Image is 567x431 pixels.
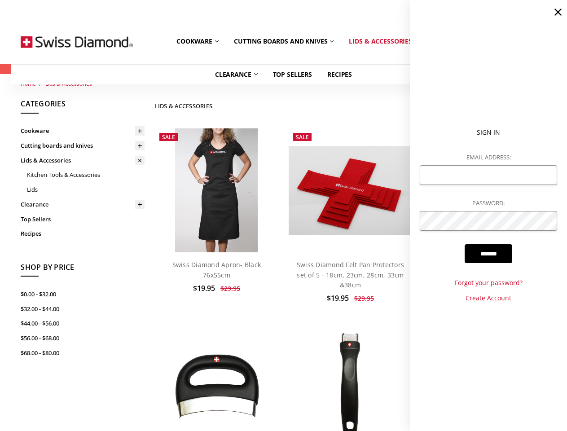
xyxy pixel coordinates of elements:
label: Email Address: [420,153,557,162]
a: $32.00 - $44.00 [21,302,145,317]
a: Swiss Diamond Apron- Black 76x55cm [155,128,279,252]
span: Sale [162,133,175,141]
img: Free Shipping On Every Order [21,19,133,64]
h5: Shop By Price [21,262,145,277]
a: Create Account [420,293,557,303]
span: $29.95 [220,284,240,293]
p: Sign In [420,128,557,137]
a: Kitchen Tools & Accessories [27,167,145,182]
a: Top Sellers [21,212,145,227]
a: Forgot your password? [420,278,557,288]
img: Swiss Diamond Apron- Black 76x55cm [175,128,258,252]
a: Swiss Diamond Felt Pan Protectors set of 5 - 18cm, 23cm, 28cm, 33cm &38cm [297,260,404,289]
span: Sale [296,133,309,141]
a: Swiss Diamond Apron- Black 76x55cm [172,260,261,279]
a: Cookware [21,123,145,138]
a: $44.00 - $56.00 [21,316,145,331]
label: Password: [420,198,557,208]
img: Swiss Diamond Felt Pan Protectors set of 5 - 18cm, 23cm, 28cm, 33cm &38cm [289,146,413,235]
a: Swiss Diamond Felt Pan Protectors set of 5 - 18cm, 23cm, 28cm, 33cm &38cm [289,128,413,252]
a: Lids [27,182,145,197]
a: Cutting boards and knives [226,22,342,62]
span: $29.95 [354,294,374,303]
a: Cookware [169,22,226,62]
span: $19.95 [327,293,349,303]
a: Lids & Accessories [341,22,426,62]
span: $19.95 [193,283,215,293]
h5: Categories [21,98,145,114]
h1: Lids & Accessories [155,102,213,110]
a: $56.00 - $68.00 [21,331,145,346]
a: Clearance [21,197,145,212]
a: $0.00 - $32.00 [21,287,145,302]
a: Cutting boards and knives [21,138,145,153]
a: Recipes [21,226,145,241]
a: $68.00 - $80.00 [21,346,145,361]
a: Lids & Accessories [21,153,145,168]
